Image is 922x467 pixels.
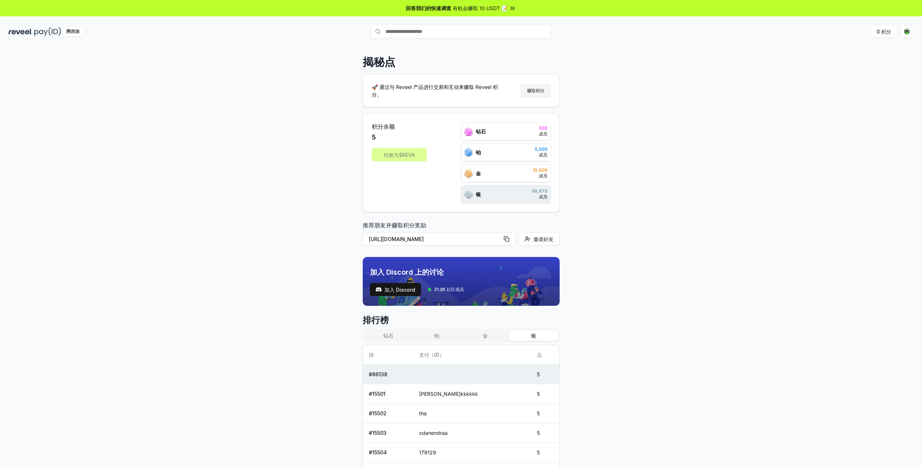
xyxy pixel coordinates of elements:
[521,84,551,97] button: 赚取积分
[363,257,560,306] img: discord_banner
[453,4,508,12] span: 有机会赚取 10 USDT 📝
[535,146,547,152] span: 5,000
[413,443,531,462] td: 179129
[363,365,413,384] td: #
[363,404,413,423] td: #
[531,443,559,462] td: 5
[372,132,376,142] span: 5
[369,235,424,243] font: [URL][DOMAIN_NAME]
[363,443,413,462] td: #
[876,28,891,35] font: 0 积分
[533,235,553,243] span: 邀请好友
[413,384,531,404] td: [PERSON_NAME]kkkkkk
[413,404,531,423] td: tha
[413,330,461,341] button: 铂
[9,27,33,36] img: reveel_dark
[509,330,558,341] button: 银
[372,83,502,98] p: 🚀 通过与 Reveel 产品进行交易和互动来赚取 Reveel 积分。
[363,314,560,326] span: 排行榜
[539,125,547,131] span: 500
[539,131,547,137] span: 成员
[464,127,473,136] img: ranks_icon
[531,423,559,443] td: 5
[413,423,531,443] td: xdanendraa
[531,345,559,365] th: 点
[464,189,473,199] img: ranks_icon
[476,170,481,177] span: 金
[363,423,413,443] td: #
[372,391,385,397] font: 15501
[372,449,387,455] font: 15504
[518,232,560,245] button: 邀请好友
[533,167,547,173] span: 10,000
[531,188,547,194] span: 98,879
[531,365,559,384] td: 5
[535,152,547,158] span: 成员
[531,404,559,423] td: 5
[363,384,413,404] td: #
[531,384,559,404] td: 5
[476,190,481,198] span: 银
[372,430,387,436] font: 15503
[63,27,83,36] div: 阿尔法
[363,232,516,245] button: [URL][DOMAIN_NAME]
[363,221,560,230] font: 推荐朋友并赚取积分奖励
[370,267,464,277] span: 加入 Discord 上的讨论
[533,173,547,179] span: 成员
[434,287,464,292] span: 31.2K 社区成员
[370,283,421,296] button: 加入 Discord
[372,371,387,377] font: 86138
[364,330,413,341] button: 钻石
[384,286,415,294] span: 加入 Discord
[464,169,473,178] img: ranks_icon
[34,27,61,36] img: pay_id
[363,345,413,365] th: 排
[363,55,395,68] p: 揭秘点
[370,283,421,296] a: 测试加入 Discord
[476,149,481,156] span: 铂
[476,128,486,135] span: 钻石
[461,330,509,341] button: 金
[372,122,427,131] span: 积分余额
[372,410,387,416] font: 15502
[376,287,382,292] img: 测试
[870,25,897,38] button: 0 积分
[531,194,547,200] span: 成员
[464,147,473,157] img: ranks_icon
[406,4,451,12] span: 回答我们的快速调查
[413,345,531,365] th: 支付（ID）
